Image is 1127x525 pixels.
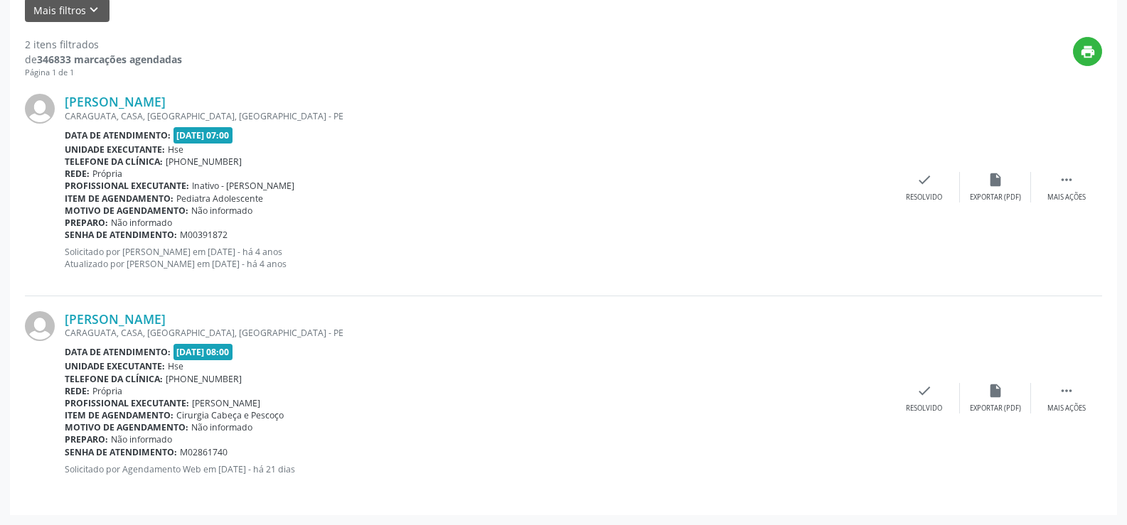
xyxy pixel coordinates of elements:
i: check [917,172,932,188]
b: Rede: [65,385,90,397]
span: M02861740 [180,446,228,458]
span: [PHONE_NUMBER] [166,156,242,168]
i: insert_drive_file [988,172,1003,188]
span: Própria [92,385,122,397]
span: Não informado [111,433,172,445]
span: M00391872 [180,229,228,241]
span: Pediatra Adolescente [176,193,263,205]
span: Hse [168,360,183,372]
i:  [1059,383,1074,399]
b: Item de agendamento: [65,409,173,421]
div: Resolvido [906,404,942,413]
b: Profissional executante: [65,397,189,409]
b: Telefone da clínica: [65,373,163,385]
div: de [25,52,182,67]
b: Item de agendamento: [65,193,173,205]
b: Data de atendimento: [65,346,171,358]
b: Telefone da clínica: [65,156,163,168]
div: Mais ações [1047,193,1086,202]
div: Mais ações [1047,404,1086,413]
b: Unidade executante: [65,144,165,156]
span: Inativo - [PERSON_NAME] [192,180,294,192]
b: Preparo: [65,217,108,229]
span: [DATE] 07:00 [173,127,233,144]
img: img [25,94,55,124]
b: Motivo de agendamento: [65,205,188,217]
div: Resolvido [906,193,942,202]
div: 2 itens filtrados [25,37,182,52]
p: Solicitado por Agendamento Web em [DATE] - há 21 dias [65,463,889,475]
span: [DATE] 08:00 [173,344,233,360]
div: Exportar (PDF) [970,193,1021,202]
i: insert_drive_file [988,383,1003,399]
span: Hse [168,144,183,156]
span: [PERSON_NAME] [192,397,260,409]
span: Cirurgia Cabeça e Pescoço [176,409,284,421]
b: Motivo de agendamento: [65,421,188,433]
b: Rede: [65,168,90,180]
b: Data de atendimento: [65,129,171,141]
b: Senha de atendimento: [65,446,177,458]
div: CARAGUATA, CASA, [GEOGRAPHIC_DATA], [GEOGRAPHIC_DATA] - PE [65,327,889,339]
i: check [917,383,932,399]
div: Página 1 de 1 [25,67,182,79]
span: [PHONE_NUMBER] [166,373,242,385]
a: [PERSON_NAME] [65,94,166,109]
a: [PERSON_NAME] [65,311,166,327]
b: Profissional executante: [65,180,189,192]
span: Não informado [111,217,172,229]
b: Unidade executante: [65,360,165,372]
b: Preparo: [65,433,108,445]
span: Própria [92,168,122,180]
i: keyboard_arrow_down [86,2,102,18]
div: Exportar (PDF) [970,404,1021,413]
i:  [1059,172,1074,188]
p: Solicitado por [PERSON_NAME] em [DATE] - há 4 anos Atualizado por [PERSON_NAME] em [DATE] - há 4 ... [65,246,889,270]
i: print [1080,44,1096,60]
b: Senha de atendimento: [65,229,177,241]
button: print [1073,37,1102,66]
span: Não informado [191,421,252,433]
div: CARAGUATA, CASA, [GEOGRAPHIC_DATA], [GEOGRAPHIC_DATA] - PE [65,110,889,122]
img: img [25,311,55,341]
span: Não informado [191,205,252,217]
strong: 346833 marcações agendadas [37,53,182,66]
